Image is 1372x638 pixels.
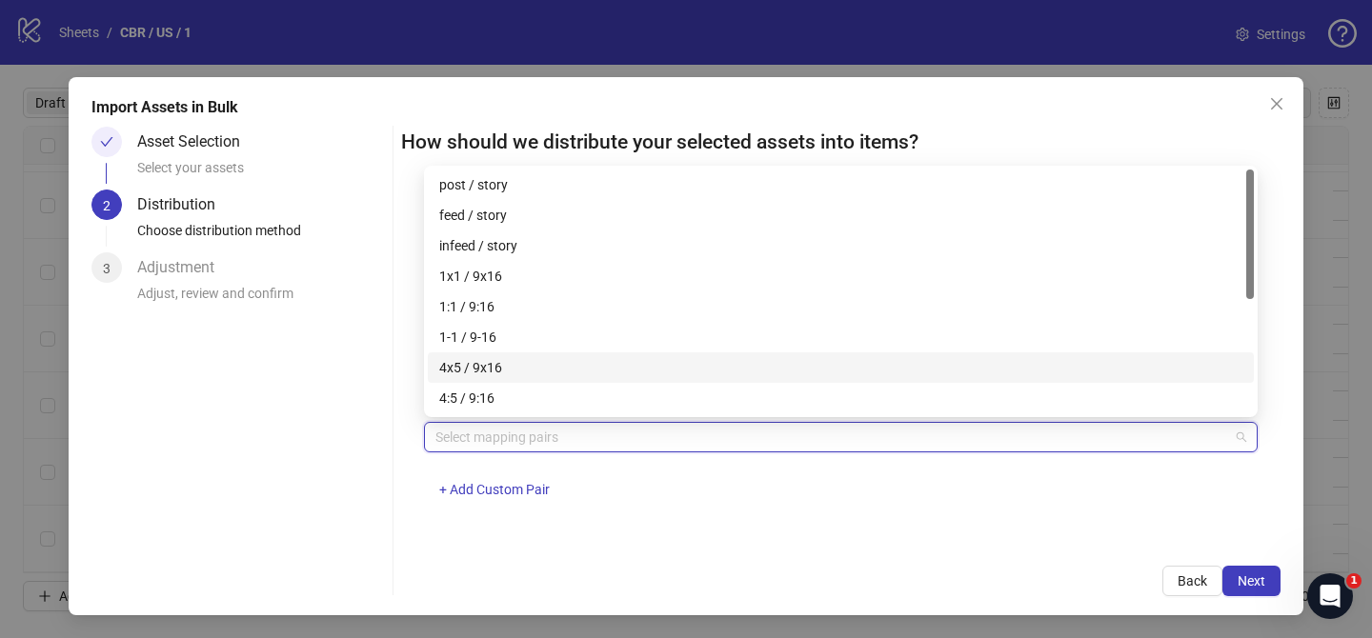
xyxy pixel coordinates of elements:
span: 2 [103,198,111,213]
div: 1x1 / 9x16 [428,261,1254,291]
div: 4x5 / 9x16 [428,352,1254,383]
span: close [1269,96,1284,111]
div: post / story [439,174,1242,195]
span: + Add Custom Pair [439,482,550,497]
div: post / story [428,169,1254,200]
div: Import Assets in Bulk [91,96,1281,119]
span: 1 [1346,573,1362,588]
div: 1:1 / 9:16 [439,296,1242,317]
div: feed / story [428,200,1254,230]
div: Asset Selection [137,127,255,157]
button: Next [1222,566,1281,596]
div: 4:5 / 9:16 [428,383,1254,413]
div: infeed / story [428,230,1254,261]
button: + Add Custom Pair [424,475,565,506]
div: 1-1 / 9-16 [439,327,1242,348]
div: Distribution [137,189,231,220]
div: 1:1 / 9:16 [428,291,1254,322]
div: Choose distribution method [137,220,385,252]
div: Select your assets [137,157,385,189]
h2: How should we distribute your selected assets into items? [401,127,1281,158]
span: Next [1238,573,1265,588]
div: 4x5 / 9x16 [439,357,1242,378]
div: Adjustment [137,252,230,283]
span: check [100,135,113,149]
div: 1x1 / 9x16 [439,266,1242,287]
button: Close [1261,89,1292,119]
span: 3 [103,261,111,276]
div: 4:5 / 9:16 [439,388,1242,409]
iframe: Intercom live chat [1307,573,1353,619]
div: 1-1 / 9-16 [428,322,1254,352]
span: Back [1178,573,1207,588]
div: Adjust, review and confirm [137,283,385,315]
button: Back [1162,566,1222,596]
div: infeed / story [439,235,1242,256]
div: feed / story [439,205,1242,226]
